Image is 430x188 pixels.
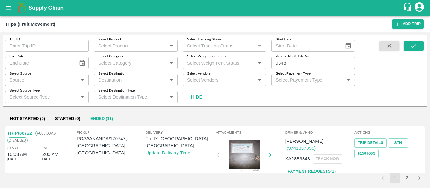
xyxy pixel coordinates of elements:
[183,92,204,102] button: Hide
[5,111,50,126] button: Not Started (0)
[78,93,87,101] button: Open
[9,88,40,93] label: Select Source Type
[276,71,311,76] label: Select Payement Type
[28,3,403,12] a: Supply Chain
[273,76,335,84] input: Select Payement Type
[285,166,338,177] a: Payment Requests(1)
[78,76,87,84] button: Open
[76,57,88,69] button: Choose date
[392,19,424,29] a: Add Trip
[1,1,16,15] button: open drawer
[187,54,226,59] label: Select Weighment Status
[167,42,175,50] button: Open
[96,42,165,50] input: Select Product
[85,111,118,126] button: Ended (11)
[256,76,264,84] button: Open
[354,138,386,148] a: Trip Details
[7,145,18,151] span: Start
[7,76,76,84] input: Source
[388,138,408,148] a: STN
[184,59,246,67] input: Select Weighment Status
[285,139,324,144] span: [PERSON_NAME]
[184,76,254,84] input: Select Vendors
[276,37,291,42] label: Start Date
[276,54,309,59] label: Vehicle No/Mobile No
[390,173,400,183] button: page 1
[414,173,424,183] button: Go to next page
[342,40,354,52] button: Choose date
[7,93,76,101] input: Select Source Type
[187,37,222,42] label: Select Tracking Status
[5,40,89,52] input: Enter Trip ID
[5,20,55,28] div: Trips (Fruit Movement)
[5,57,74,69] input: End Date
[16,2,28,14] img: logo
[271,57,355,69] input: Enter Vehicle No/Mobile No
[184,42,246,50] input: Select Tracking Status
[41,151,58,158] div: 5:00 AM
[9,71,31,76] label: Select Source
[145,135,214,149] p: FruitX [GEOGRAPHIC_DATA] [GEOGRAPHIC_DATA]
[377,173,425,183] nav: pagination navigation
[167,93,175,101] button: Open
[285,155,310,162] p: KA28B9348
[7,156,18,162] span: [DATE]
[9,37,20,42] label: Trip ID
[271,40,340,52] input: Start Date
[414,1,425,14] div: account of current user
[96,76,165,84] input: Destination
[41,145,49,151] span: End
[9,54,24,59] label: End Date
[98,71,127,76] label: Select Destination
[403,2,414,13] div: customer-support
[35,131,57,136] span: Full Load
[216,130,284,135] span: Attachments
[98,37,121,42] label: Select Product
[287,146,316,151] a: (9741837890)
[77,130,146,135] span: Pickup
[167,59,175,67] button: Open
[187,71,211,76] label: Select Vendors
[28,5,64,11] b: Supply Chain
[77,135,146,156] p: PO/V/ANANDA/170747, [GEOGRAPHIC_DATA], [GEOGRAPHIC_DATA]
[7,131,32,136] a: TRIP/86722
[256,59,264,67] button: Open
[96,93,165,101] input: Select Destination Type
[191,94,202,99] strong: Hide
[145,130,214,135] span: Delivery
[167,76,175,84] button: Open
[285,130,354,135] span: Driver & VHNo
[7,137,28,143] span: Disabled
[96,59,165,67] input: Select Category
[354,149,378,158] button: 9150 Kgs
[41,156,52,162] span: [DATE]
[354,130,423,135] span: Actions
[50,111,85,126] button: Started (0)
[344,76,353,84] button: Open
[98,88,135,93] label: Select Destination Type
[98,54,123,59] label: Select Category
[256,42,264,50] button: Open
[7,151,27,158] div: 10:03 AM
[402,173,412,183] button: Go to page 2
[145,150,190,155] a: Update Delivery Time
